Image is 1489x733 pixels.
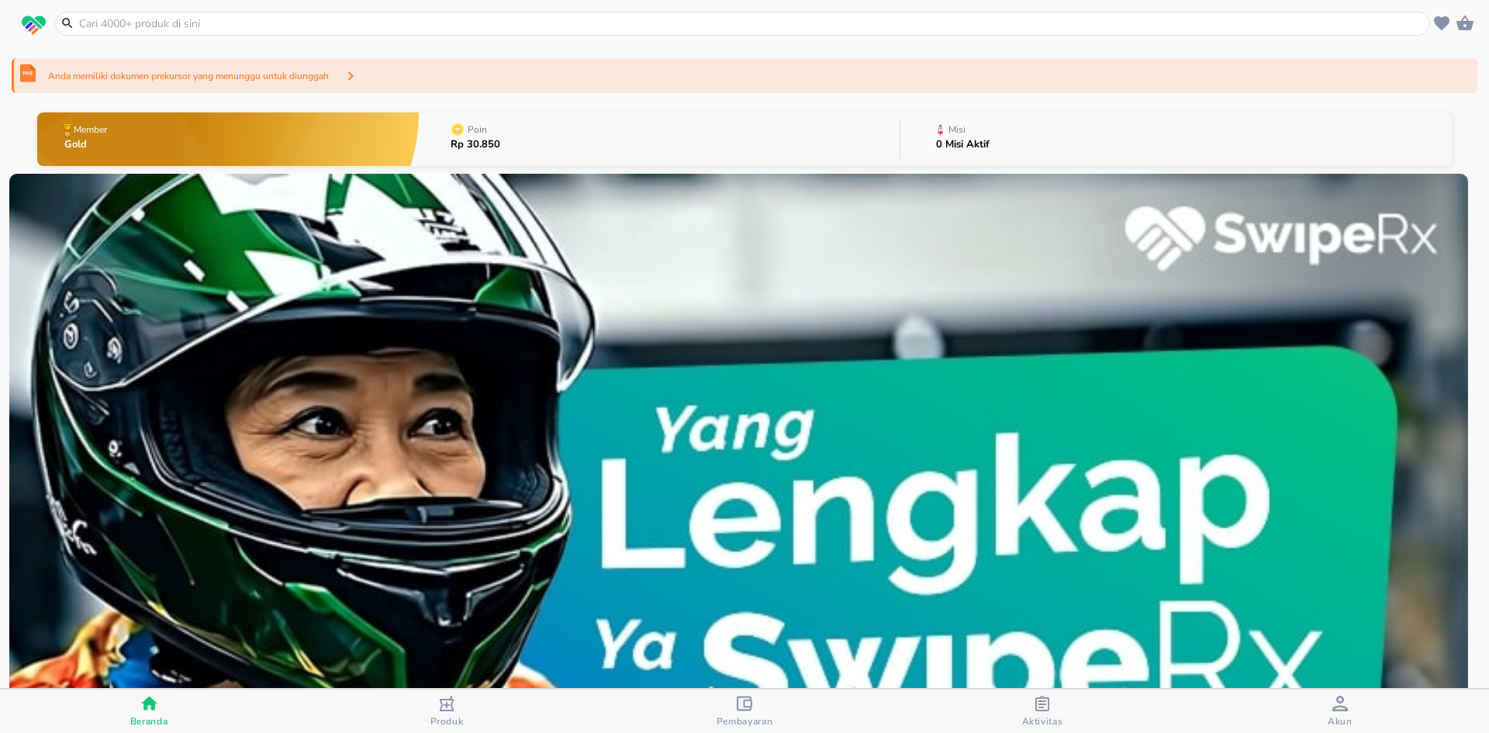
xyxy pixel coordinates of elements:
[900,109,1452,170] button: Misi0 Misi Aktif
[451,140,500,150] p: Rp 30.850
[22,16,46,36] img: logo_swiperx_s.bd005f3b.svg
[419,109,900,170] button: PoinRp 30.850
[717,715,773,728] span: Pembayaran
[298,690,596,733] button: Produk
[596,690,893,733] button: Pembayaran
[936,140,990,150] p: 0 Misi Aktif
[948,125,966,134] p: Misi
[430,715,464,728] span: Produk
[130,715,168,728] span: Beranda
[37,109,419,170] button: MemberGold
[20,64,36,82] img: prekursor-icon.04a7e01b.svg
[1022,715,1063,728] span: Aktivitas
[64,140,110,150] p: Gold
[468,125,487,134] p: Poin
[48,69,329,83] p: Anda memiliki dokumen prekursor yang menunggu untuk diunggah
[1328,715,1353,728] span: Akun
[893,690,1191,733] button: Aktivitas
[74,125,107,134] p: Member
[78,16,1426,32] input: Cari 4000+ produk di sini
[1191,690,1489,733] button: Akun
